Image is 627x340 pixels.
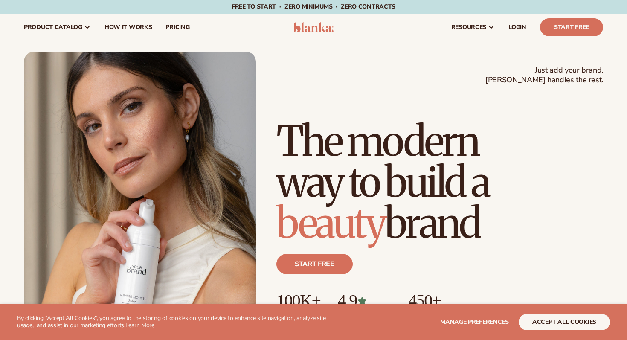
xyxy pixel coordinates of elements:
[159,14,196,41] a: pricing
[519,314,610,330] button: accept all cookies
[451,24,486,31] span: resources
[408,291,473,310] p: 450+
[276,291,320,310] p: 100K+
[485,65,603,85] span: Just add your brand. [PERSON_NAME] handles the rest.
[104,24,152,31] span: How It Works
[125,321,154,329] a: Learn More
[440,318,509,326] span: Manage preferences
[165,24,189,31] span: pricing
[17,14,98,41] a: product catalog
[17,315,333,329] p: By clicking "Accept All Cookies", you agree to the storing of cookies on your device to enhance s...
[276,121,603,244] h1: The modern way to build a brand
[440,314,509,330] button: Manage preferences
[98,14,159,41] a: How It Works
[276,254,353,274] a: Start free
[502,14,533,41] a: LOGIN
[293,22,334,32] img: logo
[444,14,502,41] a: resources
[24,24,82,31] span: product catalog
[232,3,395,11] span: Free to start · ZERO minimums · ZERO contracts
[508,24,526,31] span: LOGIN
[337,291,391,310] p: 4.9
[540,18,603,36] a: Start Free
[276,198,385,249] span: beauty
